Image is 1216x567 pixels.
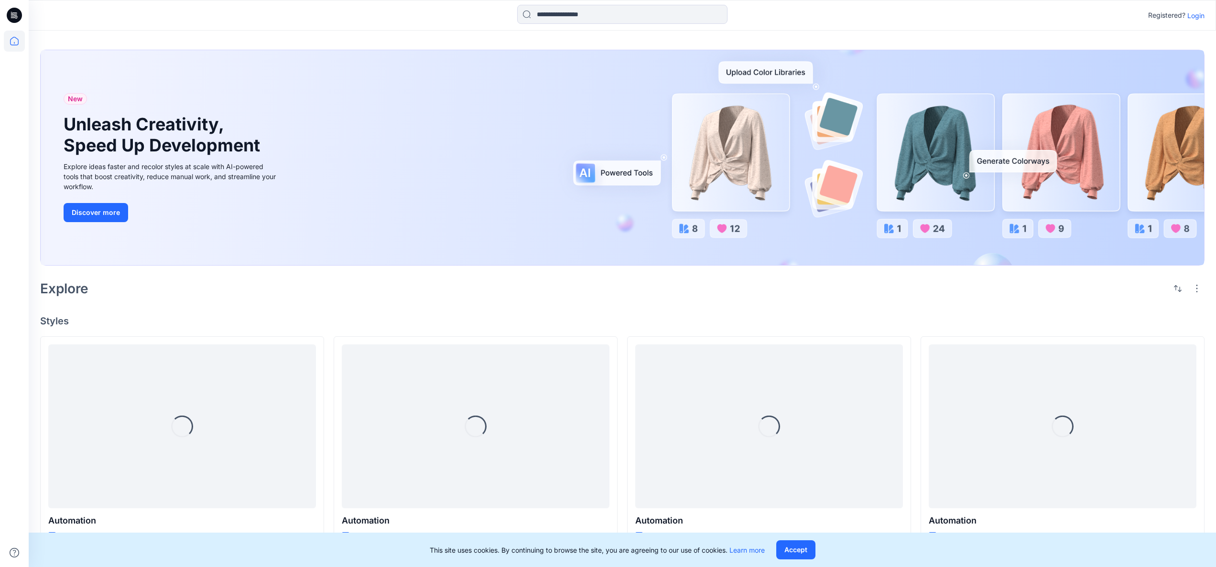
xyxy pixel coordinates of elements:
p: Automation [929,514,1196,527]
p: Updated [DATE] [353,531,397,541]
p: Registered? [1148,10,1185,21]
h2: Explore [40,281,88,296]
h4: Styles [40,315,1205,327]
p: Automation [342,514,609,527]
p: Updated a day ago [60,531,111,541]
p: Automation [635,514,903,527]
p: Login [1187,11,1205,21]
a: Discover more [64,203,279,222]
a: Learn more [729,546,765,554]
span: New [68,93,83,105]
p: Automation [48,514,316,527]
h1: Unleash Creativity, Speed Up Development [64,114,264,155]
p: Updated [DATE] [647,531,690,541]
p: This site uses cookies. By continuing to browse the site, you are agreeing to our use of cookies. [430,545,765,555]
button: Discover more [64,203,128,222]
p: Updated [DATE] [940,531,984,541]
button: Accept [776,540,815,559]
div: Explore ideas faster and recolor styles at scale with AI-powered tools that boost creativity, red... [64,161,279,192]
